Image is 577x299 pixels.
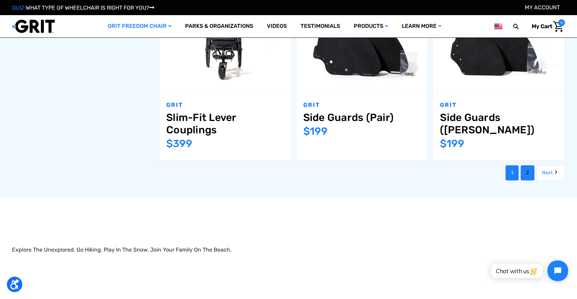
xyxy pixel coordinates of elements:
span: $199 [440,137,464,150]
span: 0 [558,19,565,26]
a: Next [536,165,565,180]
a: Page 1 of 2 [506,165,519,180]
p: GRIT [440,101,558,110]
p: Explore The Unexplored. Go Hiking. Play In The Snow. Join Your Family On The Beach. [12,246,565,254]
a: Side Guards (GRIT Jr.),$199.00 [440,111,558,136]
a: Side Guards (Pair),$199.00 [303,111,421,124]
a: Testimonials [294,15,347,37]
img: us.png [494,22,502,31]
span: $199 [303,125,328,137]
img: Cart [553,21,563,32]
span: QUIZ: [12,4,26,11]
a: Videos [260,15,294,37]
img: GRIT All-Terrain Wheelchair and Mobility Equipment [12,19,55,33]
span: $399 [166,137,192,150]
a: Slim-Fit Lever Couplings,$399.00 [166,111,284,136]
a: Products [347,15,395,37]
a: Learn More [395,15,448,37]
span: My Cart [532,23,552,30]
a: Cart with 0 items [527,19,565,34]
a: GRIT Freedom Chair [101,15,178,37]
a: Account [525,4,560,11]
iframe: Tidio Chat [483,255,574,287]
a: QUIZ:WHAT TYPE OF WHEELCHAIR IS RIGHT FOR YOU? [12,4,154,11]
nav: pagination [151,165,565,180]
a: Page 2 of 2 [521,165,534,180]
input: Search [516,19,527,34]
p: GRIT [166,101,284,110]
a: Parks & Organizations [178,15,260,37]
p: GRIT [303,101,421,110]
